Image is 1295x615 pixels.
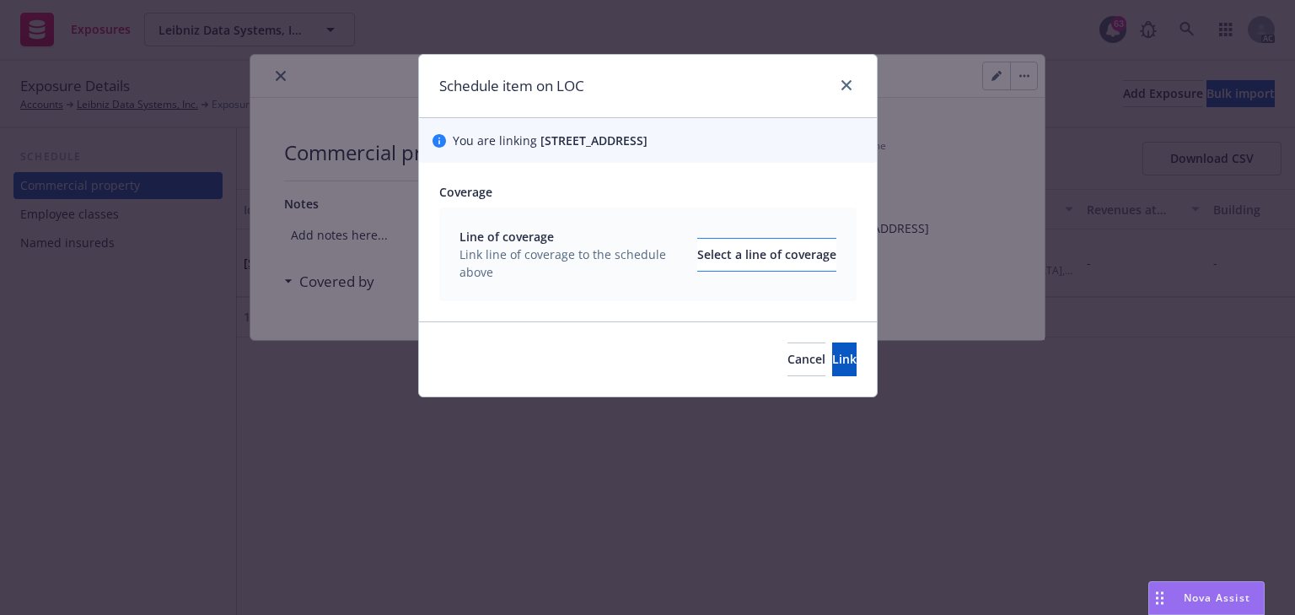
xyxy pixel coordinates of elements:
[453,132,647,149] span: You are linking
[697,238,836,272] button: Select a line of coverage
[832,343,857,376] button: Link
[1148,581,1265,615] button: Nova Assist
[459,245,687,281] span: Link line of coverage to the schedule above
[1149,582,1170,614] div: Drag to move
[459,228,687,245] span: Line of coverage
[439,184,492,200] span: Coverage
[787,343,825,376] button: Cancel
[540,132,647,148] span: [STREET_ADDRESS]
[832,351,857,367] span: Link
[1184,591,1250,605] span: Nova Assist
[439,75,584,97] h1: Schedule item on LOC
[836,75,857,95] a: close
[787,351,825,367] span: Cancel
[697,239,836,271] div: Select a line of coverage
